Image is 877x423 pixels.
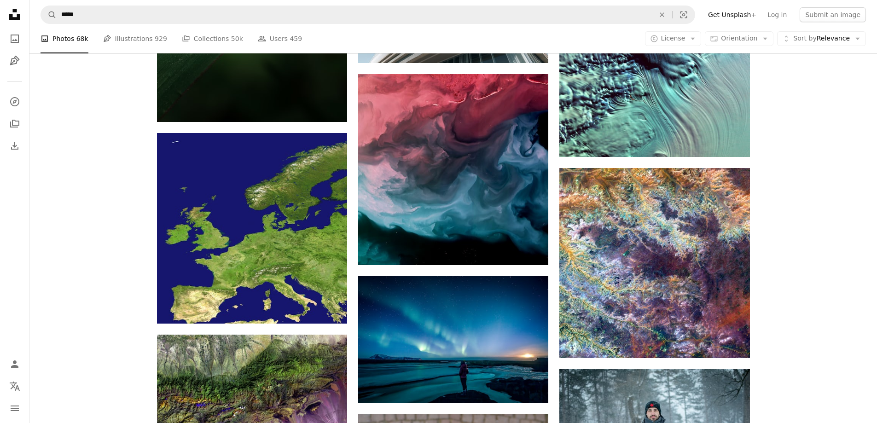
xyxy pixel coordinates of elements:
a: Get Unsplash+ [703,7,762,22]
form: Find visuals sitewide [41,6,695,24]
span: License [661,35,685,42]
button: License [645,31,702,46]
a: satellite photo of islands [157,224,347,232]
a: Collections 50k [182,24,243,53]
a: Photos [6,29,24,48]
a: Collections [6,115,24,133]
a: man standing on rock formation under blue sky during night time [358,335,548,343]
a: Download History [6,137,24,155]
span: 50k [231,34,243,44]
a: Illustrations 929 [103,24,167,53]
span: 459 [290,34,302,44]
a: a red, blue and green fluid painting on a black background [358,165,548,174]
button: Menu [6,399,24,417]
button: Visual search [673,6,695,23]
a: Illustrations [6,52,24,70]
span: Sort by [793,35,816,42]
a: green, purple, blue, and yellow abstract art [559,259,749,267]
button: Clear [652,6,672,23]
a: a satellite image of a large body of water [559,58,749,66]
span: Orientation [721,35,757,42]
img: man standing on rock formation under blue sky during night time [358,276,548,403]
button: Search Unsplash [41,6,57,23]
a: Log in [762,7,792,22]
button: Orientation [705,31,773,46]
a: Users 459 [258,24,302,53]
img: green, purple, blue, and yellow abstract art [559,168,749,358]
img: a red, blue and green fluid painting on a black background [358,74,548,265]
button: Sort byRelevance [777,31,866,46]
a: Explore [6,93,24,111]
span: 929 [155,34,167,44]
button: Language [6,377,24,395]
span: Relevance [793,34,850,43]
img: satellite photo of islands [157,133,347,323]
a: Log in / Sign up [6,355,24,373]
a: Home — Unsplash [6,6,24,26]
button: Submit an image [800,7,866,22]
